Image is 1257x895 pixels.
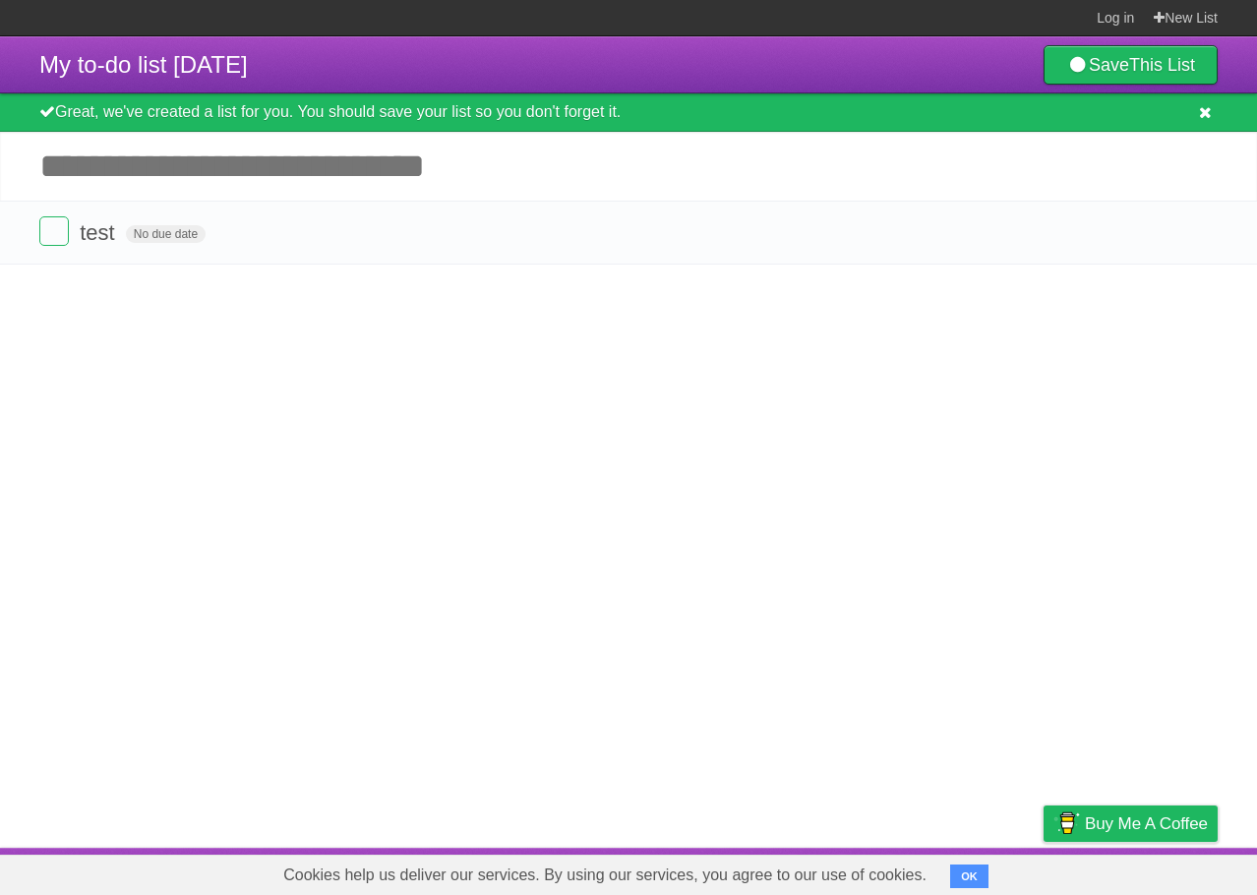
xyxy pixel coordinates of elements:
[80,220,119,245] span: test
[126,225,206,243] span: No due date
[39,51,248,78] span: My to-do list [DATE]
[1094,853,1218,890] a: Suggest a feature
[39,216,69,246] label: Done
[1129,55,1195,75] b: This List
[1044,805,1218,842] a: Buy me a coffee
[951,853,994,890] a: Terms
[782,853,823,890] a: About
[1085,806,1208,841] span: Buy me a coffee
[950,865,988,888] button: OK
[1044,45,1218,85] a: SaveThis List
[847,853,927,890] a: Developers
[1053,806,1080,840] img: Buy me a coffee
[264,856,946,895] span: Cookies help us deliver our services. By using our services, you agree to our use of cookies.
[1018,853,1069,890] a: Privacy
